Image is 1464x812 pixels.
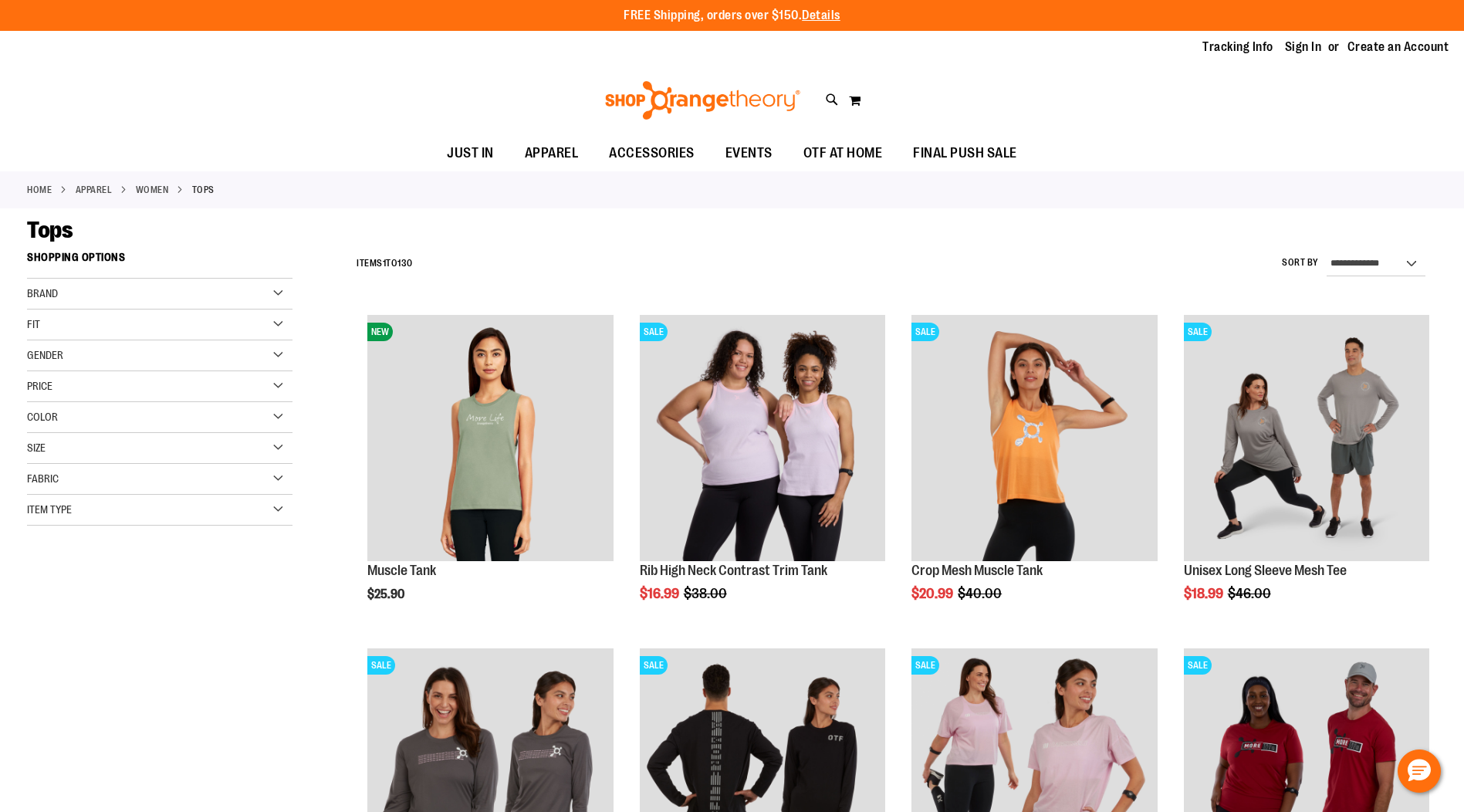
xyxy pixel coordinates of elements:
span: SALE [640,656,668,675]
p: FREE Shipping, orders over $150. [624,7,840,25]
strong: Tops [192,183,215,197]
a: Unisex Long Sleeve Mesh Tee [1184,563,1347,578]
span: SALE [640,323,668,341]
span: $25.90 [367,587,407,601]
span: JUST IN [447,136,494,171]
a: Home [27,183,52,197]
span: $18.99 [1184,586,1226,601]
span: $40.00 [958,586,1004,601]
span: Color [27,411,58,423]
span: SALE [911,323,939,341]
span: Gender [27,349,63,361]
strong: Shopping Options [27,244,292,279]
a: JUST IN [431,136,509,171]
a: Muscle TankNEW [367,315,613,563]
span: NEW [367,323,393,341]
a: WOMEN [136,183,169,197]
span: $38.00 [684,586,729,601]
span: 1 [383,258,387,269]
a: Rib Tank w/ Contrast Binding primary imageSALE [640,315,885,563]
span: Brand [27,287,58,299]
img: Shop Orangetheory [603,81,803,120]
label: Sort By [1282,256,1319,269]
span: SALE [1184,656,1212,675]
img: Rib Tank w/ Contrast Binding primary image [640,315,885,560]
span: $20.99 [911,586,955,601]
span: APPAREL [525,136,579,171]
a: EVENTS [710,136,788,171]
a: APPAREL [76,183,113,197]
span: Tops [27,217,73,243]
a: APPAREL [509,136,594,171]
img: Muscle Tank [367,315,613,560]
a: ACCESSORIES [593,136,710,171]
a: Rib High Neck Contrast Trim Tank [640,563,827,578]
div: product [1176,307,1437,641]
span: Size [27,442,46,454]
span: SALE [1184,323,1212,341]
span: FINAL PUSH SALE [913,136,1017,171]
a: Sign In [1285,39,1322,56]
img: Crop Mesh Muscle Tank primary image [911,315,1157,560]
a: OTF AT HOME [788,136,898,171]
span: EVENTS [725,136,773,171]
span: Fabric [27,472,59,485]
div: product [360,307,620,641]
span: ACCESSORIES [609,136,695,171]
a: FINAL PUSH SALE [898,136,1033,171]
span: SALE [911,656,939,675]
a: Crop Mesh Muscle Tank primary imageSALE [911,315,1157,563]
a: Unisex Long Sleeve Mesh Tee primary imageSALE [1184,315,1429,563]
span: OTF AT HOME [803,136,883,171]
span: 130 [397,258,413,269]
a: Create an Account [1347,39,1449,56]
a: Tracking Info [1202,39,1273,56]
span: Fit [27,318,40,330]
span: $46.00 [1228,586,1273,601]
a: Muscle Tank [367,563,436,578]
span: Price [27,380,52,392]
img: Unisex Long Sleeve Mesh Tee primary image [1184,315,1429,560]
span: $16.99 [640,586,681,601]
h2: Items to [357,252,413,276]
div: product [632,307,893,641]
a: Crop Mesh Muscle Tank [911,563,1043,578]
div: product [904,307,1165,641]
span: SALE [367,656,395,675]
span: Item Type [27,503,72,516]
button: Hello, have a question? Let’s chat. [1398,749,1441,793]
a: Details [802,8,840,22]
